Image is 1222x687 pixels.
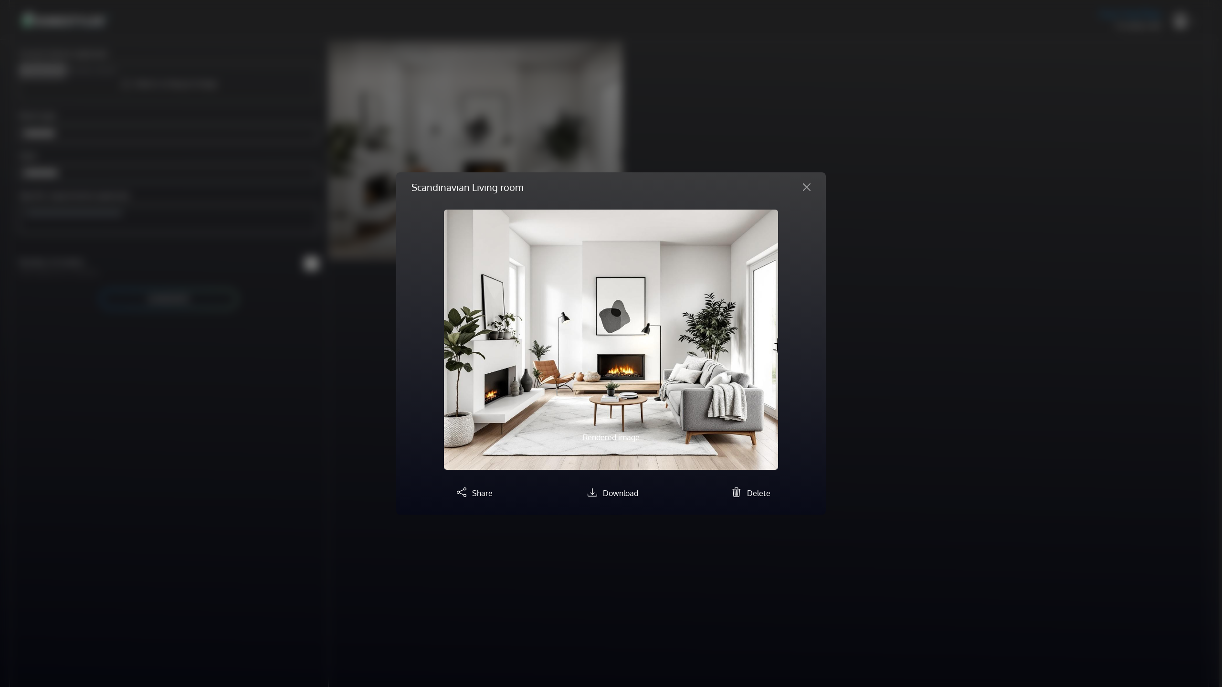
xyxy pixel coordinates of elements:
[411,180,523,194] h5: Scandinavian Living room
[472,488,493,498] span: Share
[795,180,818,195] button: Close
[728,485,770,499] button: Delete
[747,488,770,498] span: Delete
[494,432,728,443] p: Rendered image
[584,488,638,498] a: Download
[603,488,638,498] span: Download
[444,210,778,469] img: homestyler-20250827-1-65x7h2.jpg
[453,488,493,498] a: Share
